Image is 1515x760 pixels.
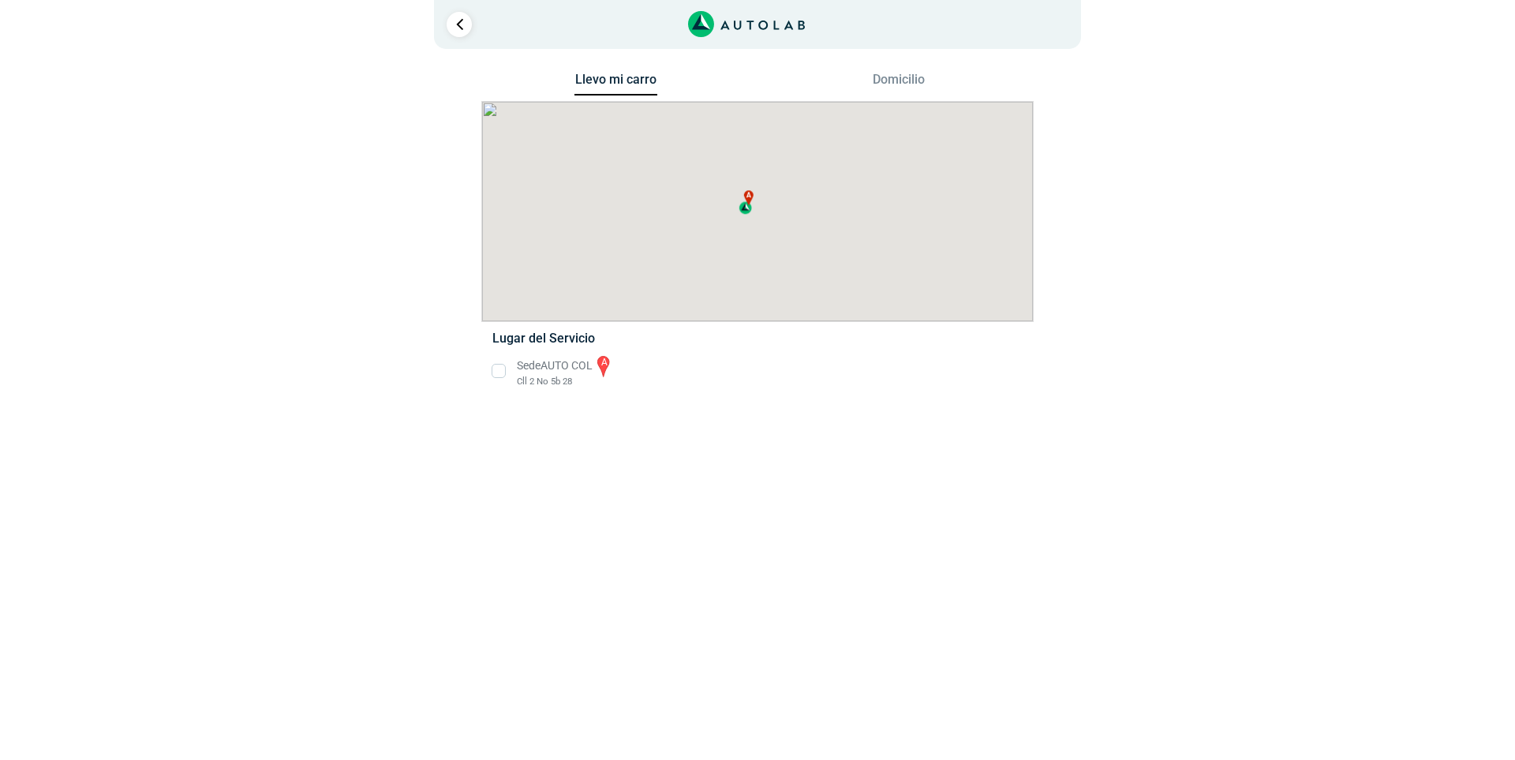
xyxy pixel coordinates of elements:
button: Domicilio [858,72,941,95]
span: a [746,190,751,201]
h5: Lugar del Servicio [492,331,1022,346]
button: Llevo mi carro [574,72,657,96]
a: Link al sitio de autolab [688,16,806,31]
a: Ir al paso anterior [447,12,472,37]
